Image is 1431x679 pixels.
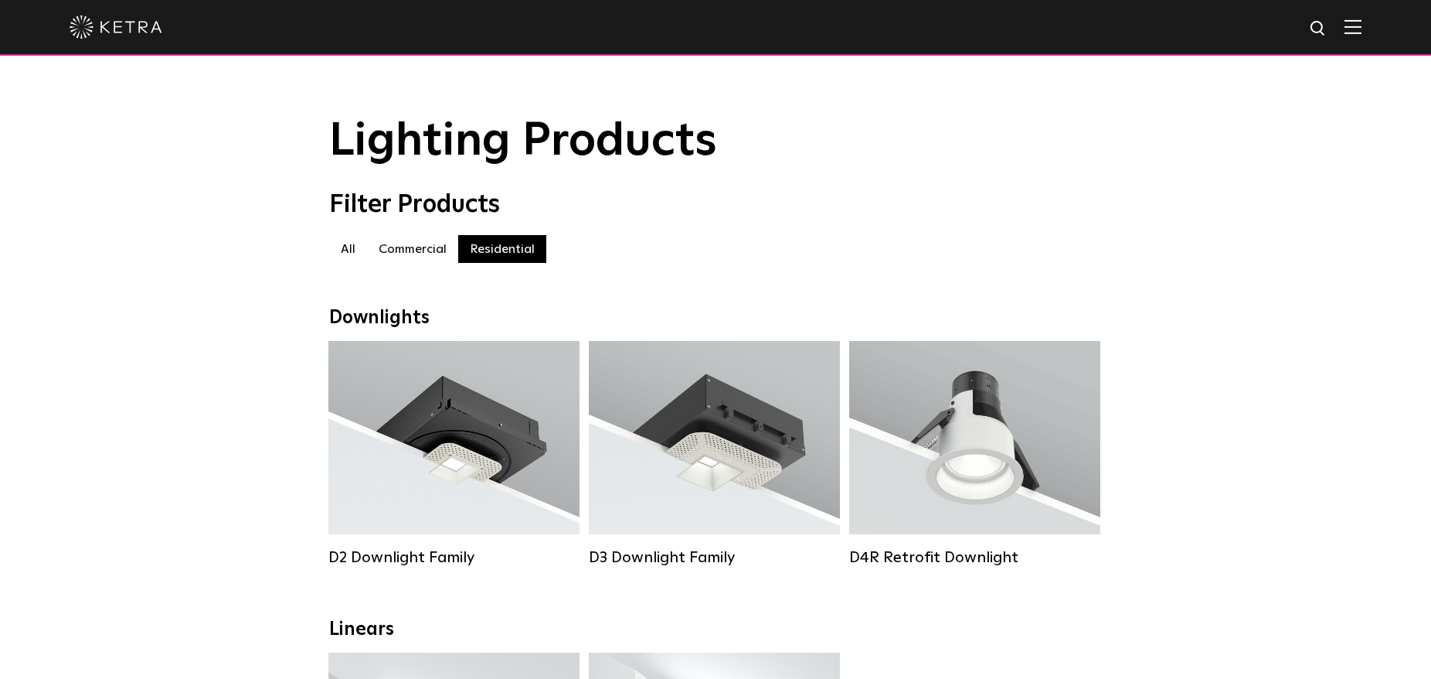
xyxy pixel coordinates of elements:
div: D3 Downlight Family [589,548,840,567]
label: Residential [458,235,546,263]
div: Downlights [329,307,1102,329]
label: Commercial [367,235,458,263]
a: D4R Retrofit Downlight Lumen Output:800Colors:White / BlackBeam Angles:15° / 25° / 40° / 60°Watta... [849,341,1100,567]
img: Hamburger%20Nav.svg [1344,19,1361,34]
a: D3 Downlight Family Lumen Output:700 / 900 / 1100Colors:White / Black / Silver / Bronze / Paintab... [589,341,840,567]
img: search icon [1309,19,1328,39]
div: Linears [329,619,1102,641]
div: Filter Products [329,190,1102,220]
div: D2 Downlight Family [328,548,580,567]
img: ketra-logo-2019-white [70,15,162,39]
a: D2 Downlight Family Lumen Output:1200Colors:White / Black / Gloss Black / Silver / Bronze / Silve... [328,341,580,567]
div: D4R Retrofit Downlight [849,548,1100,567]
label: All [329,235,367,263]
span: Lighting Products [329,118,717,165]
